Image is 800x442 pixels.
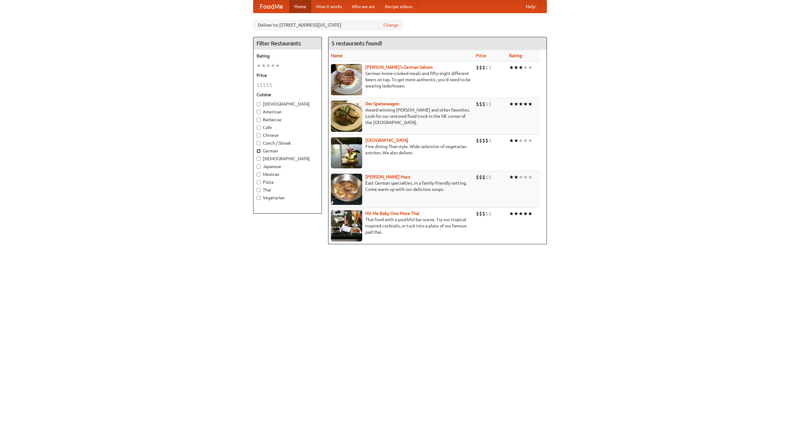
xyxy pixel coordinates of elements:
li: $ [488,174,492,181]
label: Cafe [257,124,318,131]
label: Czech / Slovak [257,140,318,146]
li: ★ [518,137,523,144]
a: Change [383,22,398,28]
li: ★ [271,62,275,69]
li: ★ [523,210,528,217]
input: German [257,149,261,153]
li: ★ [523,137,528,144]
a: Recipe videos [380,0,417,13]
li: ★ [514,137,518,144]
li: $ [260,82,263,88]
li: ★ [514,210,518,217]
input: Pizza [257,180,261,184]
li: ★ [509,137,514,144]
li: ★ [261,62,266,69]
li: ★ [523,101,528,107]
a: Rating [509,53,522,58]
li: $ [485,101,488,107]
label: Barbecue [257,117,318,123]
li: ★ [514,64,518,71]
li: ★ [528,137,532,144]
a: [PERSON_NAME]'s German Saloon [365,65,433,70]
li: ★ [528,101,532,107]
li: $ [263,82,266,88]
img: satay.jpg [331,137,362,168]
ng-pluralize: 5 restaurants found! [332,40,382,46]
li: $ [488,101,492,107]
li: $ [476,210,479,217]
li: ★ [257,62,261,69]
a: Name [331,53,342,58]
li: $ [479,137,482,144]
div: Deliver to: [STREET_ADDRESS][US_STATE] [253,19,403,31]
a: FoodMe [253,0,289,13]
input: Mexican [257,172,261,176]
input: Chinese [257,133,261,137]
label: Mexican [257,171,318,177]
li: $ [482,174,485,181]
li: ★ [509,210,514,217]
h4: Filter Restaurants [253,37,322,50]
p: Fine dining Thai-style. Wide selection of vegetarian entrées. We also deliver. [331,143,471,156]
li: ★ [275,62,280,69]
li: ★ [528,174,532,181]
li: $ [482,137,485,144]
li: $ [266,82,269,88]
li: ★ [509,101,514,107]
a: Hit Me Baby One More Thai [365,211,419,216]
li: $ [257,82,260,88]
li: $ [269,82,272,88]
p: Thai food with a youthful bar scene. Try our tropical inspired cocktails, or tuck into a plate of... [331,216,471,235]
li: $ [479,101,482,107]
p: Award-winning [PERSON_NAME] and other favorites. Look for our restored food truck in the NE corne... [331,107,471,126]
li: $ [485,174,488,181]
p: German home-cooked meals and fifty-eight different beers on tap. To get more authentic, you'd nee... [331,70,471,89]
li: $ [482,210,485,217]
li: ★ [509,174,514,181]
li: $ [476,101,479,107]
li: ★ [266,62,271,69]
li: $ [476,137,479,144]
label: [DEMOGRAPHIC_DATA] [257,156,318,162]
p: East German specialties, in a family-friendly setting. Come warm up with our delicious soups. [331,180,471,192]
input: [DEMOGRAPHIC_DATA] [257,157,261,161]
h5: Rating [257,53,318,59]
label: German [257,148,318,154]
li: ★ [518,101,523,107]
label: Pizza [257,179,318,185]
a: Who we are [347,0,380,13]
li: ★ [518,174,523,181]
a: Home [289,0,311,13]
input: Czech / Slovak [257,141,261,145]
li: $ [488,137,492,144]
li: $ [488,64,492,71]
li: ★ [518,210,523,217]
li: ★ [509,64,514,71]
input: Barbecue [257,118,261,122]
li: $ [476,64,479,71]
label: Chinese [257,132,318,138]
li: ★ [514,174,518,181]
li: ★ [523,174,528,181]
li: $ [479,174,482,181]
img: speisewagen.jpg [331,101,362,132]
a: Price [476,53,486,58]
img: esthers.jpg [331,64,362,95]
a: [GEOGRAPHIC_DATA] [365,138,408,143]
a: [PERSON_NAME] Haus [365,174,410,179]
input: Japanese [257,165,261,169]
li: $ [476,174,479,181]
img: babythai.jpg [331,210,362,241]
a: How it works [311,0,347,13]
label: [DEMOGRAPHIC_DATA] [257,101,318,107]
h5: Price [257,72,318,78]
label: Thai [257,187,318,193]
img: kohlhaus.jpg [331,174,362,205]
input: Thai [257,188,261,192]
a: Der Speisewagen [365,101,399,106]
input: Vegetarian [257,196,261,200]
li: ★ [514,101,518,107]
